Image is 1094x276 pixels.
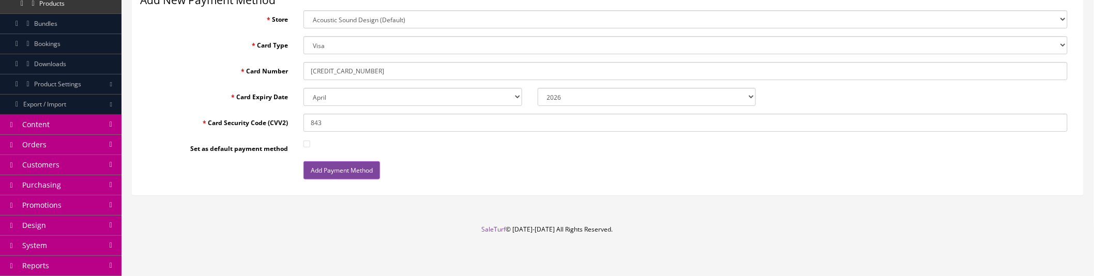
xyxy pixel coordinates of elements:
[22,160,59,170] span: Customers
[22,220,46,230] span: Design
[22,260,49,270] span: Reports
[34,39,60,48] span: Bookings
[22,200,62,210] span: Promotions
[140,114,296,128] label: Card Security Code (CVV2)
[140,62,296,76] label: Card Number
[140,140,296,154] label: Set as default payment method
[34,80,81,88] span: Product Settings
[303,161,380,179] button: Add Payment Method
[22,140,47,149] span: Orders
[22,240,47,250] span: System
[303,114,1068,132] input: Card Security Code (CVV2)
[34,59,66,68] span: Downloads
[140,10,296,24] label: Store
[140,36,296,50] label: Card Type
[22,180,61,190] span: Purchasing
[34,19,57,28] span: Bundles
[22,119,50,129] span: Content
[481,225,506,234] a: SaleTurf
[303,62,1068,80] input: Card Number
[140,88,296,102] label: Card Expiry Date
